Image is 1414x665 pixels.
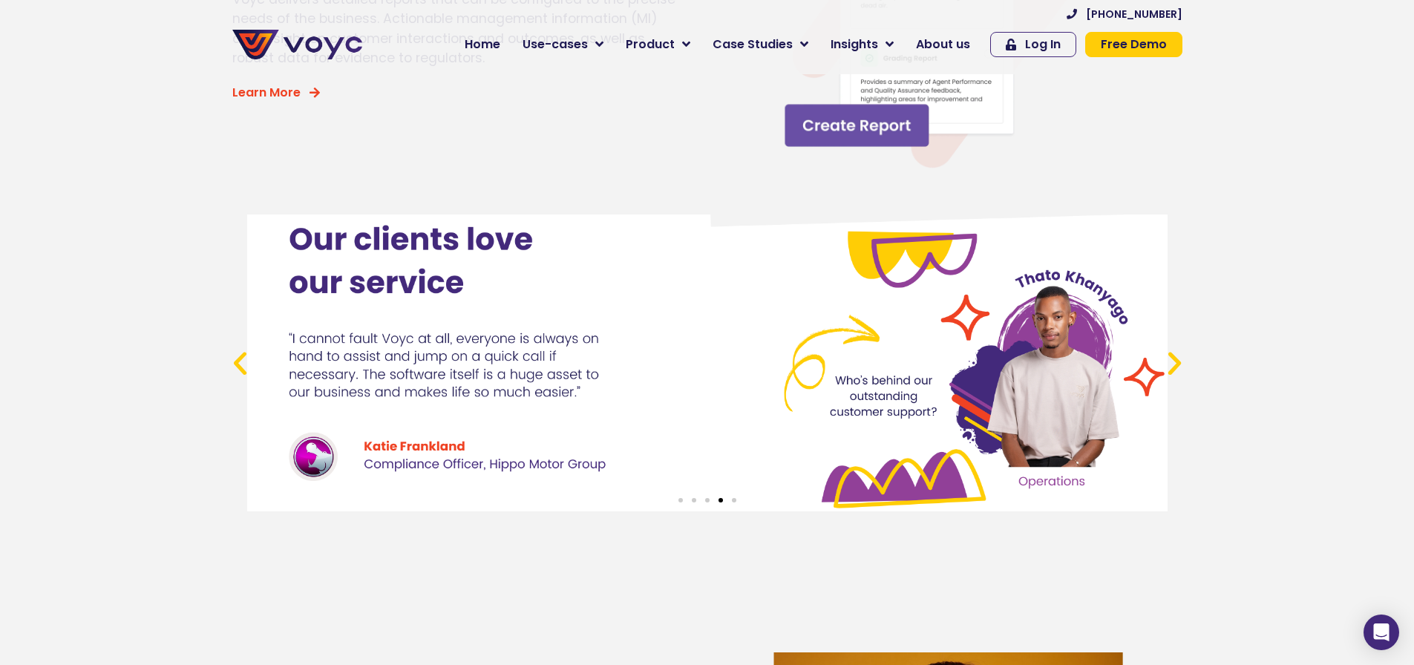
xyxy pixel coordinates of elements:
span: Insights [831,36,878,53]
span: Case Studies [713,36,793,53]
a: Case Studies [701,30,819,59]
div: Previous slide [225,348,255,379]
a: About us [905,30,981,59]
span: Log In [1025,39,1061,50]
span: Learn More [232,87,301,99]
span: Go to slide 4 [719,498,723,502]
div: Next slide [1159,348,1190,379]
iframe: Customer reviews powered by Trustpilot [225,526,1190,565]
a: Product [615,30,701,59]
span: Home [465,36,500,53]
div: Open Intercom Messenger [1364,615,1399,650]
span: About us [916,36,970,53]
a: Log In [990,32,1076,57]
span: Go to slide 5 [732,498,736,502]
span: Job title [197,120,247,137]
span: Use-cases [523,36,588,53]
span: Phone [197,59,234,76]
a: [PHONE_NUMBER] [1067,9,1182,19]
a: Insights [819,30,905,59]
a: Learn More [232,87,320,99]
a: Home [454,30,511,59]
span: Go to slide 3 [705,498,710,502]
a: Privacy Policy [306,309,376,324]
span: [PHONE_NUMBER] [1086,9,1182,19]
div: 4 / 5 [247,214,1168,511]
a: Use-cases [511,30,615,59]
span: Go to slide 2 [692,498,696,502]
span: Free Demo [1101,39,1167,50]
div: Slides [247,214,1168,511]
img: voyc-full-logo [232,30,362,59]
span: Product [626,36,675,53]
span: Go to slide 1 [678,498,683,502]
a: Free Demo [1085,32,1182,57]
